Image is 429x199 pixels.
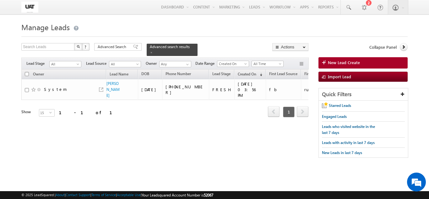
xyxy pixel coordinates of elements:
div: 1 - 1 of 1 [59,109,120,116]
span: Advanced search results [150,44,190,49]
span: All [109,61,139,67]
a: prev [268,107,280,117]
span: Advanced Search [98,44,128,50]
span: Created On [217,61,247,67]
a: All [49,61,81,67]
input: Type to Search [159,61,191,67]
span: Date Range [195,61,217,66]
span: New Lead Create [328,60,360,65]
div: [DATE] [141,87,159,92]
div: FRESH [212,87,231,92]
span: ? [84,44,87,49]
span: (sorted descending) [257,72,262,77]
div: rui [304,87,323,92]
span: 15 [39,109,49,116]
span: prev [268,106,280,117]
a: Created On (sorted descending) [235,70,265,79]
span: Owner [33,72,44,76]
button: ? [82,43,90,51]
span: Collapse Panel [369,44,397,50]
a: About [56,193,65,197]
span: Lead Stage [212,71,231,76]
a: All [109,61,141,67]
span: Lead Source [86,61,109,66]
a: Phone Number [162,70,194,79]
span: All Time [252,61,282,67]
a: Created On [217,61,249,67]
div: Quick Filters [319,88,408,101]
a: First Lead Source [266,70,301,79]
span: Owner [146,61,159,66]
div: Show [21,109,34,115]
a: DOB [138,70,152,79]
span: Starred Leads [329,103,351,108]
span: Phone Number [166,71,191,76]
a: Show All Items [183,61,191,68]
span: Your Leadsquared Account Number is [142,193,213,197]
a: Contact Support [66,193,90,197]
span: First Lead Source [269,71,297,76]
div: fb [269,87,298,92]
span: Engaged Leads [322,114,347,119]
a: Lead Stage [209,70,234,79]
a: Terms of Service [91,193,116,197]
span: Lead Stage [26,61,49,66]
span: Leads who visited website in the last 7 days [322,124,375,135]
a: [PERSON_NAME] [106,81,120,98]
a: Lead Name [106,71,132,79]
span: Created On [238,72,256,76]
span: DOB [141,71,149,76]
div: [PHONE_NUMBER] [166,84,206,95]
span: Leads with activity in last 7 days [322,140,375,145]
img: Search [77,45,80,48]
div: System [44,86,67,92]
span: 52067 [204,193,213,197]
a: All Time [252,61,284,67]
span: select [49,111,54,114]
a: First Name [301,70,325,79]
span: Import Lead [328,74,351,79]
input: Check all records [25,72,29,76]
span: Manage Leads [21,22,70,32]
a: Acceptable Use [117,193,141,197]
span: © 2025 LeadSquared | | | | | [21,192,213,198]
button: Actions [272,43,308,51]
span: New Leads in last 7 days [322,150,362,155]
a: next [297,107,308,117]
span: next [297,106,308,117]
span: 1 [283,107,295,117]
span: First Name [304,71,322,76]
img: Custom Logo [21,2,38,13]
span: All [50,61,79,67]
a: New Lead Create [318,57,408,69]
div: [DATE] 03:56 PM [238,81,263,98]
